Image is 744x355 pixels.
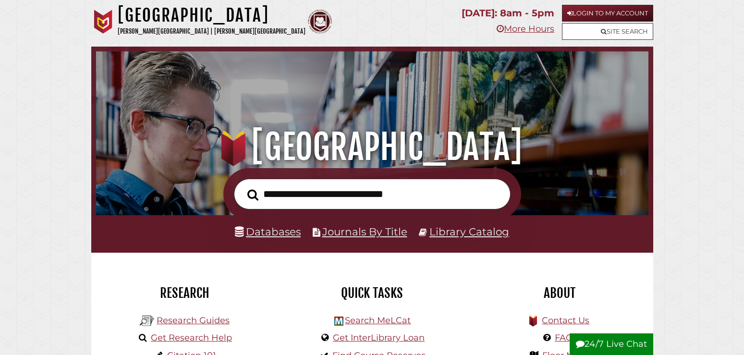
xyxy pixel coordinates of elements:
[334,317,343,326] img: Hekman Library Logo
[333,332,425,343] a: Get InterLibrary Loan
[345,315,411,326] a: Search MeLCat
[429,225,509,238] a: Library Catalog
[462,5,554,22] p: [DATE]: 8am - 5pm
[151,332,232,343] a: Get Research Help
[107,126,637,168] h1: [GEOGRAPHIC_DATA]
[91,10,115,34] img: Calvin University
[118,26,305,37] p: [PERSON_NAME][GEOGRAPHIC_DATA] | [PERSON_NAME][GEOGRAPHIC_DATA]
[140,314,154,328] img: Hekman Library Logo
[286,285,459,301] h2: Quick Tasks
[562,5,653,22] a: Login to My Account
[308,10,332,34] img: Calvin Theological Seminary
[235,225,301,238] a: Databases
[322,225,407,238] a: Journals By Title
[118,5,305,26] h1: [GEOGRAPHIC_DATA]
[497,24,554,34] a: More Hours
[542,315,589,326] a: Contact Us
[247,189,258,201] i: Search
[243,186,263,203] button: Search
[473,285,646,301] h2: About
[98,285,271,301] h2: Research
[562,23,653,40] a: Site Search
[555,332,577,343] a: FAQs
[157,315,230,326] a: Research Guides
